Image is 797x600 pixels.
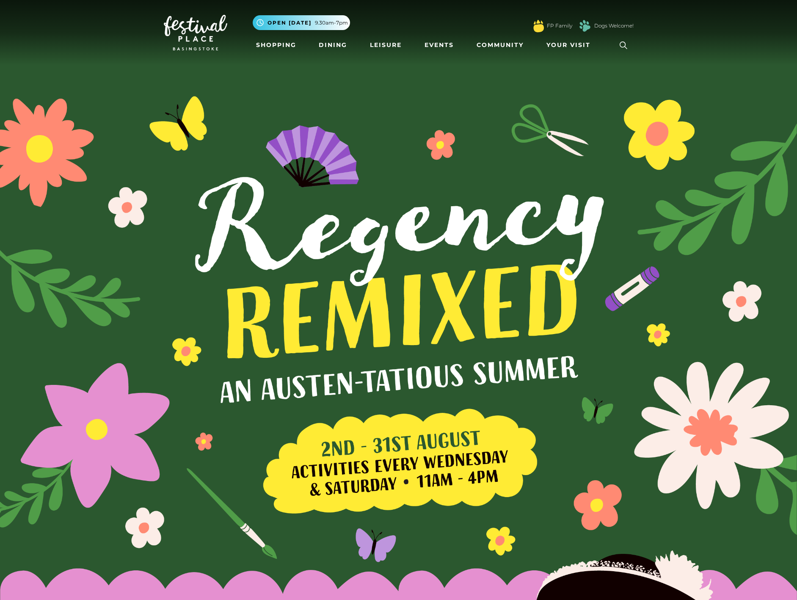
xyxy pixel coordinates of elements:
a: FP Family [547,22,572,30]
a: Community [473,37,527,53]
img: Festival Place Logo [164,15,227,50]
button: Open [DATE] 9.30am-7pm [253,15,350,30]
a: Shopping [253,37,300,53]
a: Events [421,37,457,53]
a: Leisure [367,37,405,53]
span: Your Visit [546,41,590,50]
a: Dogs Welcome! [594,22,634,30]
a: Dining [315,37,350,53]
span: 9.30am-7pm [315,19,348,27]
span: Open [DATE] [268,19,312,27]
a: Your Visit [543,37,598,53]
